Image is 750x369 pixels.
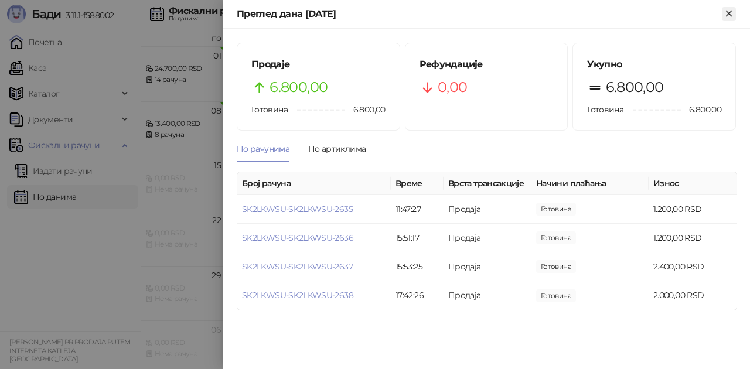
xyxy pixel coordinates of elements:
div: По рачунима [237,142,289,155]
span: 1.200,00 [536,203,576,216]
td: 2.400,00 RSD [649,252,737,281]
a: SK2LKWSU-SK2LKWSU-2637 [242,261,353,272]
div: По артиклима [308,142,366,155]
td: 15:53:25 [391,252,444,281]
button: Close [722,7,736,21]
div: Преглед дана [DATE] [237,7,722,21]
span: 6.800,00 [270,76,328,98]
td: Продаја [444,224,531,252]
span: Готовина [587,104,623,115]
td: 2.000,00 RSD [649,281,737,310]
td: Продаја [444,281,531,310]
h5: Продаје [251,57,386,71]
td: Продаја [444,252,531,281]
span: 0,00 [438,76,467,98]
td: 11:47:27 [391,195,444,224]
a: SK2LKWSU-SK2LKWSU-2635 [242,204,353,214]
td: Продаја [444,195,531,224]
th: Врста трансакције [444,172,531,195]
h5: Рефундације [420,57,554,71]
span: Готовина [251,104,288,115]
span: 6.800,00 [681,103,721,116]
td: 1.200,00 RSD [649,224,737,252]
a: SK2LKWSU-SK2LKWSU-2638 [242,290,353,300]
span: 2.400,00 [536,260,576,273]
td: 17:42:26 [391,281,444,310]
td: 1.200,00 RSD [649,195,737,224]
span: 2.000,00 [536,289,576,302]
th: Време [391,172,444,195]
th: Број рачуна [237,172,391,195]
td: 15:51:17 [391,224,444,252]
th: Износ [649,172,737,195]
h5: Укупно [587,57,721,71]
span: 6.800,00 [345,103,386,116]
span: 6.800,00 [606,76,664,98]
span: 1.200,00 [536,231,576,244]
a: SK2LKWSU-SK2LKWSU-2636 [242,233,353,243]
th: Начини плаћања [531,172,649,195]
